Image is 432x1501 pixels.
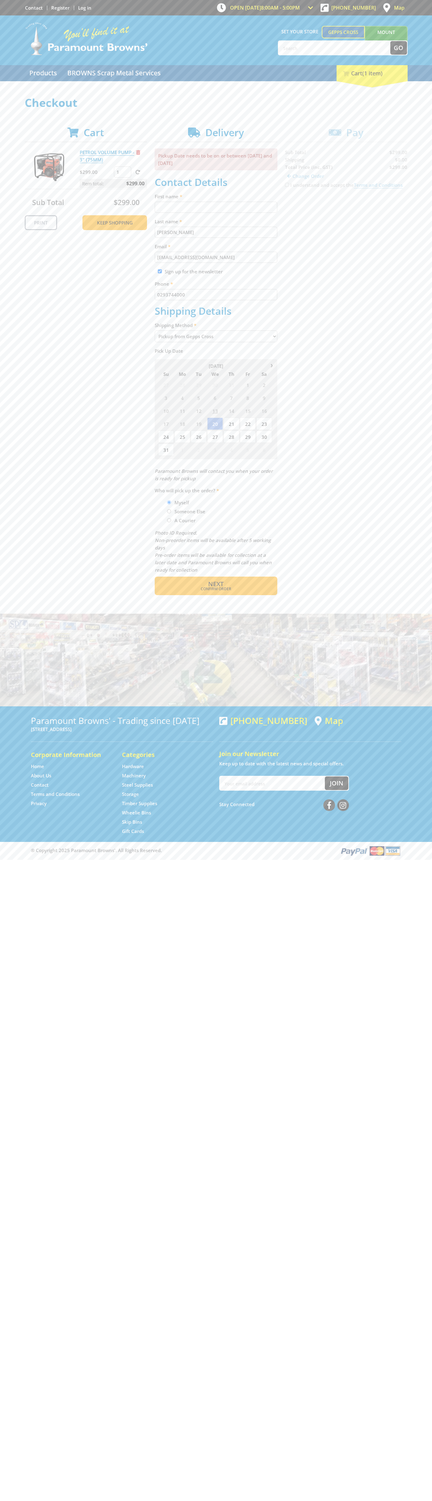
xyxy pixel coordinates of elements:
span: [DATE] [209,363,223,369]
p: $299.00 [80,168,113,176]
label: First name [155,193,277,200]
a: Remove from cart [136,149,140,155]
input: Please select who will pick up the order. [167,500,171,504]
span: 12 [191,405,207,417]
p: Keep up to date with the latest news and special offers. [219,760,401,767]
label: Sign up for the newsletter [165,268,223,275]
span: 25 [174,431,190,443]
span: Sa [256,370,272,378]
span: 29 [240,431,256,443]
em: Paramount Browns will contact you when your order is ready for pickup [155,468,273,481]
span: 30 [207,379,223,391]
select: Please select a shipping method. [155,330,277,342]
span: 14 [224,405,239,417]
span: Tu [191,370,207,378]
a: Go to the Hardware page [122,763,144,770]
span: 9 [256,392,272,404]
span: Next [208,580,224,588]
span: 2 [191,444,207,456]
a: Go to the About Us page [31,772,51,779]
input: Please select who will pick up the order. [167,518,171,522]
span: Confirm order [168,587,264,591]
a: Print [25,215,57,230]
h1: Checkout [25,97,408,109]
span: 5 [240,444,256,456]
em: Photo ID Required. Non-preorder items will be available after 5 working days Pre-order items will... [155,530,272,573]
span: 8 [240,392,256,404]
span: 26 [191,431,207,443]
span: $299.00 [126,179,145,188]
input: Please enter your last name. [155,227,277,238]
h2: Shipping Details [155,305,277,317]
a: Go to the Products page [25,65,61,81]
span: 6 [207,392,223,404]
a: Go to the Privacy page [31,800,47,807]
span: 1 [240,379,256,391]
span: Sub Total [32,197,64,207]
a: Go to the BROWNS Scrap Metal Services page [63,65,165,81]
img: Paramount Browns' [25,22,148,56]
button: Next Confirm order [155,577,277,595]
span: Su [158,370,174,378]
label: Pick Up Date [155,347,277,355]
span: 21 [224,418,239,430]
input: Search [279,41,390,55]
div: ® Copyright 2025 Paramount Browns'. All Rights Reserved. [25,845,408,856]
span: 27 [158,379,174,391]
span: 18 [174,418,190,430]
div: [PHONE_NUMBER] [219,716,307,725]
h5: Categories [122,750,201,759]
img: PayPal, Mastercard, Visa accepted [340,845,401,856]
span: 22 [240,418,256,430]
label: Myself [172,497,191,508]
a: Log in [78,5,91,11]
span: 15 [240,405,256,417]
input: Please enter your email address. [155,252,277,263]
span: 11 [174,405,190,417]
span: 27 [207,431,223,443]
div: Cart [337,65,408,81]
label: Email [155,243,277,250]
label: Someone Else [172,506,208,517]
span: 6 [256,444,272,456]
span: 4 [174,392,190,404]
a: Keep Shopping [82,215,147,230]
a: Gepps Cross [322,26,365,38]
span: 30 [256,431,272,443]
a: Mount [PERSON_NAME] [365,26,408,49]
span: Set your store [278,26,322,37]
span: 10 [158,405,174,417]
a: Go to the Timber Supplies page [122,800,157,807]
label: Shipping Method [155,322,277,329]
a: Go to the registration page [51,5,69,11]
span: Th [224,370,239,378]
label: Last name [155,218,277,225]
a: Go to the Steel Supplies page [122,782,153,788]
span: We [207,370,223,378]
a: Go to the Contact page [31,782,48,788]
a: PETROL VOLUME PUMP - 3" (75MM) [80,149,134,163]
h5: Corporate Information [31,750,110,759]
input: Your email address [220,776,325,790]
span: 3 [207,444,223,456]
span: Delivery [205,126,244,139]
span: 17 [158,418,174,430]
span: 28 [174,379,190,391]
button: Go [390,41,407,55]
span: Mo [174,370,190,378]
img: PETROL VOLUME PUMP - 3" (75MM) [31,149,68,186]
p: Pickup Date needs to be on or between [DATE] and [DATE] [155,149,277,170]
span: 13 [207,405,223,417]
button: Join [325,776,348,790]
h5: Join our Newsletter [219,750,401,758]
h3: Paramount Browns' - Trading since [DATE] [31,716,213,725]
div: Stay Connected [219,797,349,812]
input: Please select who will pick up the order. [167,509,171,513]
a: Go to the Contact page [25,5,43,11]
span: (1 item) [362,69,383,77]
a: Go to the Wheelie Bins page [122,809,151,816]
input: Please enter your first name. [155,202,277,213]
span: OPEN [DATE] [230,4,300,11]
span: 24 [158,431,174,443]
p: [STREET_ADDRESS] [31,725,213,733]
